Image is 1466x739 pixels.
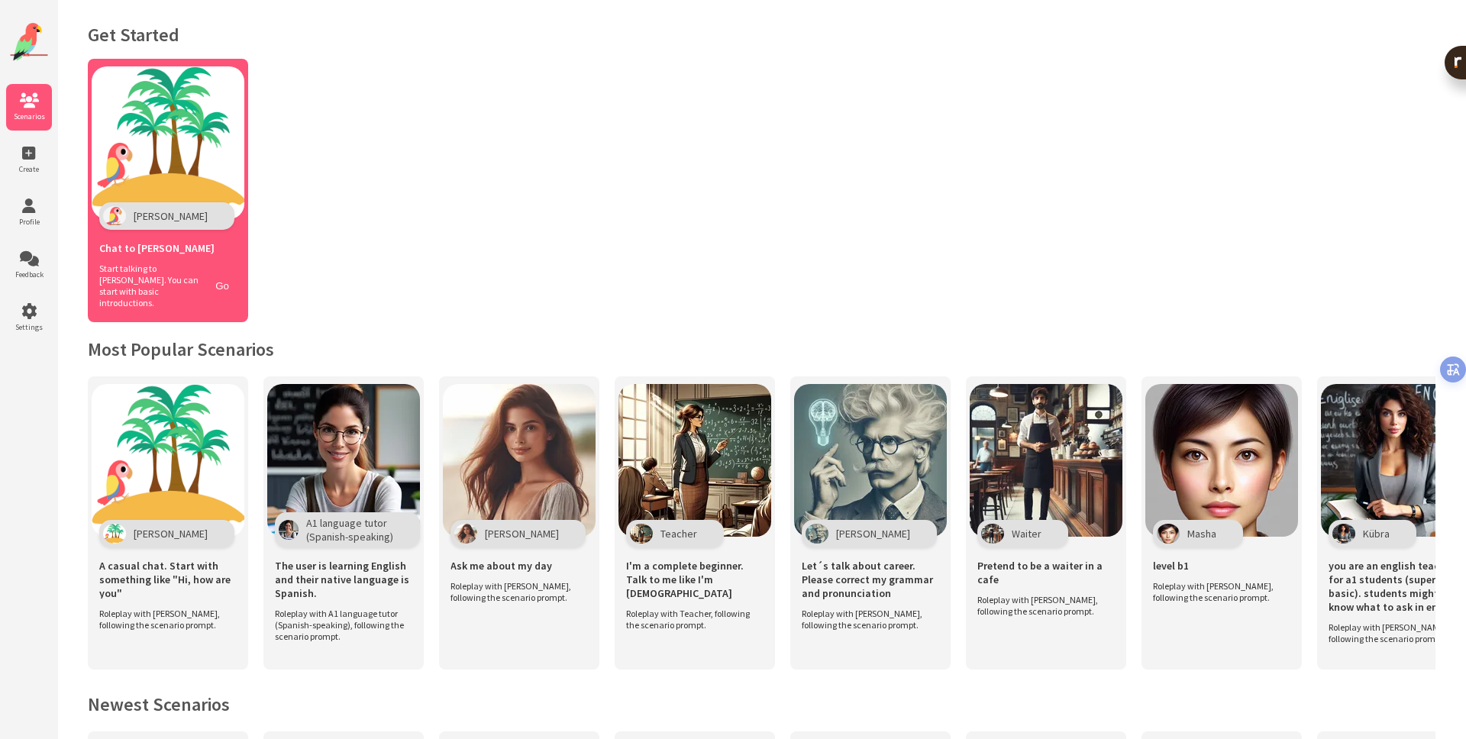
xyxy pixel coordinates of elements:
span: Roleplay with [PERSON_NAME], following the scenario prompt. [1329,621,1458,644]
img: Character [279,520,299,540]
span: Waiter [1012,527,1041,541]
span: Roleplay with [PERSON_NAME], following the scenario prompt. [450,580,580,603]
span: Roleplay with [PERSON_NAME], following the scenario prompt. [1153,580,1283,603]
span: [PERSON_NAME] [134,527,208,541]
img: Character [103,524,126,544]
span: Scenarios [6,111,52,121]
img: Scenario Image [618,384,771,537]
img: Scenario Image [970,384,1122,537]
span: Let´s talk about career. Please correct my grammar and pronunciation [802,559,939,600]
img: Scenario Image [92,384,244,537]
span: I'm a complete beginner. Talk to me like I'm [DEMOGRAPHIC_DATA] [626,559,764,600]
span: Roleplay with A1 language tutor (Spanish-speaking), following the scenario prompt. [275,608,405,642]
span: Profile [6,217,52,227]
img: Website Logo [10,23,48,61]
span: [PERSON_NAME] [134,209,208,223]
span: Feedback [6,269,52,279]
span: Roleplay with [PERSON_NAME], following the scenario prompt. [977,594,1107,617]
span: Roleplay with Teacher, following the scenario prompt. [626,608,756,631]
img: Scenario Image [267,384,420,537]
img: Character [806,524,828,544]
span: The user is learning English and their native language is Spanish. [275,559,412,600]
span: Create [6,164,52,174]
span: Pretend to be a waiter in a cafe [977,559,1115,586]
img: Polly [103,206,126,226]
img: Scenario Image [1145,384,1298,537]
span: Start talking to [PERSON_NAME]. You can start with basic introductions. [99,263,200,308]
span: A casual chat. Start with something like "Hi, how are you" [99,559,237,600]
span: level b1 [1153,559,1189,573]
span: A1 language tutor (Spanish-speaking) [306,516,393,544]
img: Character [454,524,477,544]
img: Scenario Image [794,384,947,537]
span: Roleplay with [PERSON_NAME], following the scenario prompt. [802,608,932,631]
span: Masha [1187,527,1216,541]
img: Scenario Image [443,384,596,537]
span: Roleplay with [PERSON_NAME], following the scenario prompt. [99,608,229,631]
button: Go [208,275,237,297]
h1: Get Started [88,23,1435,47]
span: Chat to [PERSON_NAME] [99,241,215,255]
span: Ask me about my day [450,559,552,573]
span: [PERSON_NAME] [485,527,559,541]
img: Character [981,524,1004,544]
span: Settings [6,322,52,332]
span: Kübra [1363,527,1390,541]
h2: Newest Scenarios [88,692,1435,716]
span: you are an english teacher for a1 students (super basic). students might not know what to ask in ... [1329,559,1466,614]
h2: Most Popular Scenarios [88,337,1435,361]
img: Character [1157,524,1180,544]
span: Teacher [660,527,697,541]
img: Character [1332,524,1355,544]
img: Character [630,524,653,544]
div: 点击展开菜单 [1442,358,1465,382]
img: Chat with Polly [92,66,244,219]
span: [PERSON_NAME] [836,527,910,541]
